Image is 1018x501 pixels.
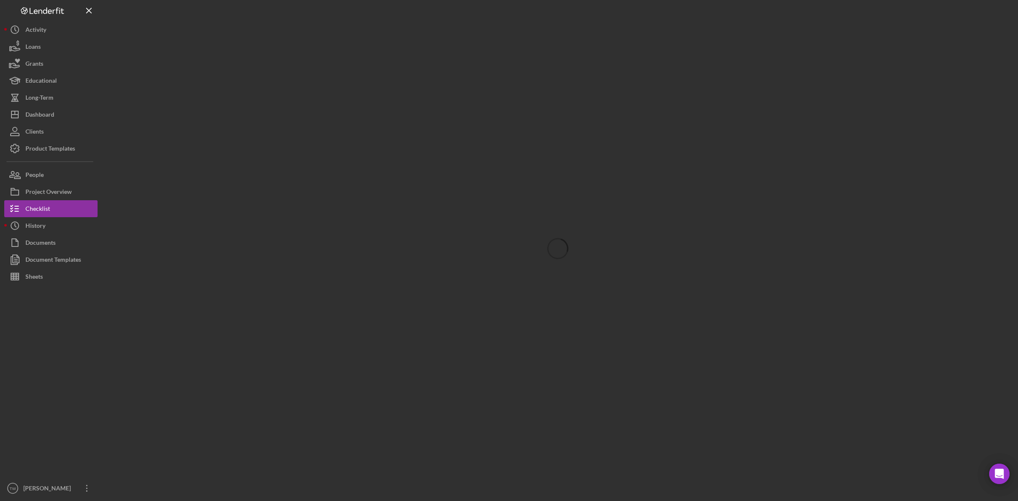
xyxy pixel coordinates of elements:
[4,106,98,123] button: Dashboard
[25,166,44,185] div: People
[25,268,43,287] div: Sheets
[4,268,98,285] button: Sheets
[4,183,98,200] button: Project Overview
[4,123,98,140] button: Clients
[4,55,98,72] button: Grants
[4,251,98,268] button: Document Templates
[25,140,75,159] div: Product Templates
[25,106,54,125] div: Dashboard
[25,217,45,236] div: History
[4,21,98,38] button: Activity
[25,72,57,91] div: Educational
[4,166,98,183] button: People
[989,464,1010,484] div: Open Intercom Messenger
[4,89,98,106] button: Long-Term
[25,123,44,142] div: Clients
[25,89,53,108] div: Long-Term
[21,480,76,499] div: [PERSON_NAME]
[4,480,98,497] button: TW[PERSON_NAME]
[25,183,72,202] div: Project Overview
[4,217,98,234] button: History
[25,55,43,74] div: Grants
[4,72,98,89] button: Educational
[4,140,98,157] button: Product Templates
[4,38,98,55] button: Loans
[4,234,98,251] button: Documents
[25,21,46,40] div: Activity
[25,251,81,270] div: Document Templates
[4,200,98,217] button: Checklist
[10,486,17,491] text: TW
[25,234,56,253] div: Documents
[25,38,41,57] div: Loans
[25,200,50,219] div: Checklist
